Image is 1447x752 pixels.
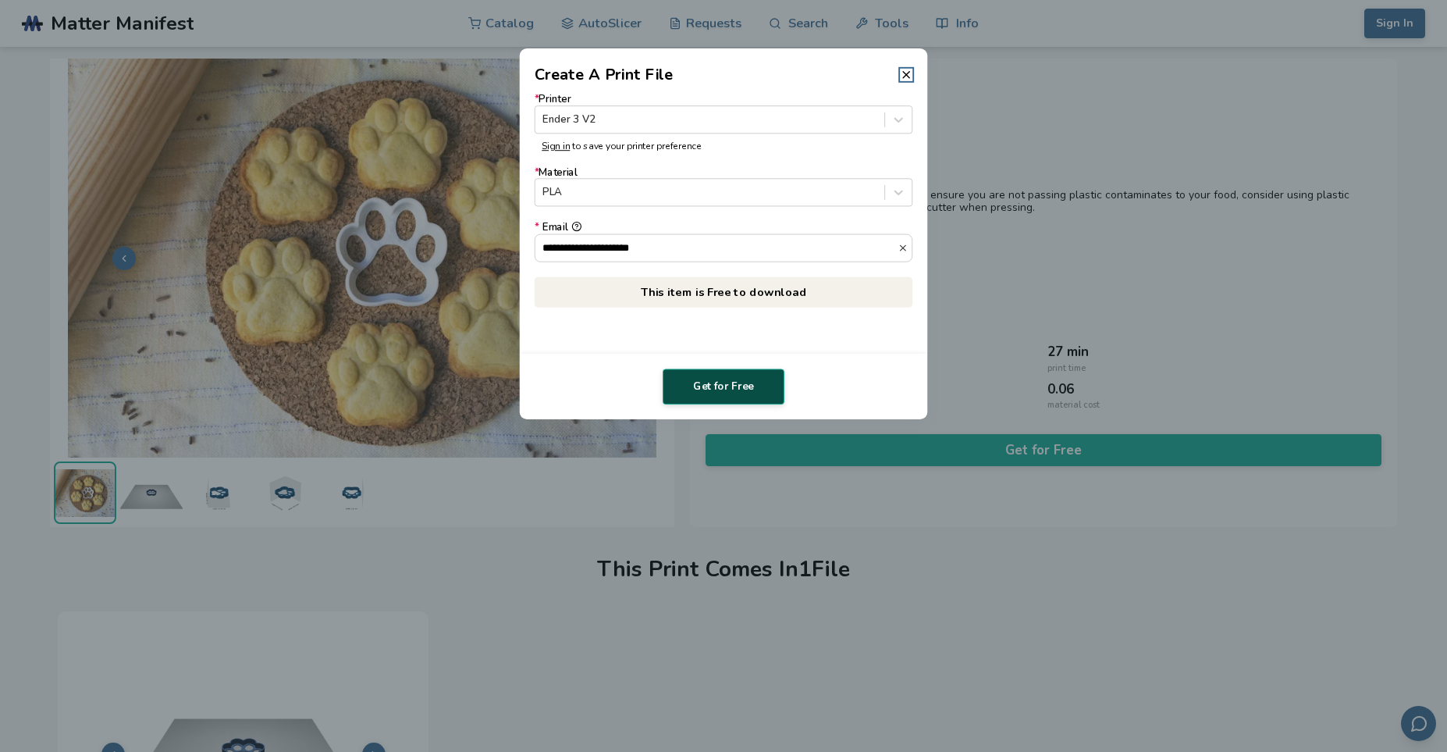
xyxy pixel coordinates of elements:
[663,369,784,405] button: Get for Free
[898,243,912,253] button: *Email
[535,166,913,206] label: Material
[542,141,905,152] p: to save your printer preference
[535,94,913,134] label: Printer
[535,234,898,261] input: *Email
[542,140,570,152] a: Sign in
[571,222,581,232] button: *Email
[535,63,674,86] h2: Create A Print File
[535,276,913,307] p: This item is Free to download
[542,187,546,198] input: *MaterialPLA
[535,222,913,233] div: Email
